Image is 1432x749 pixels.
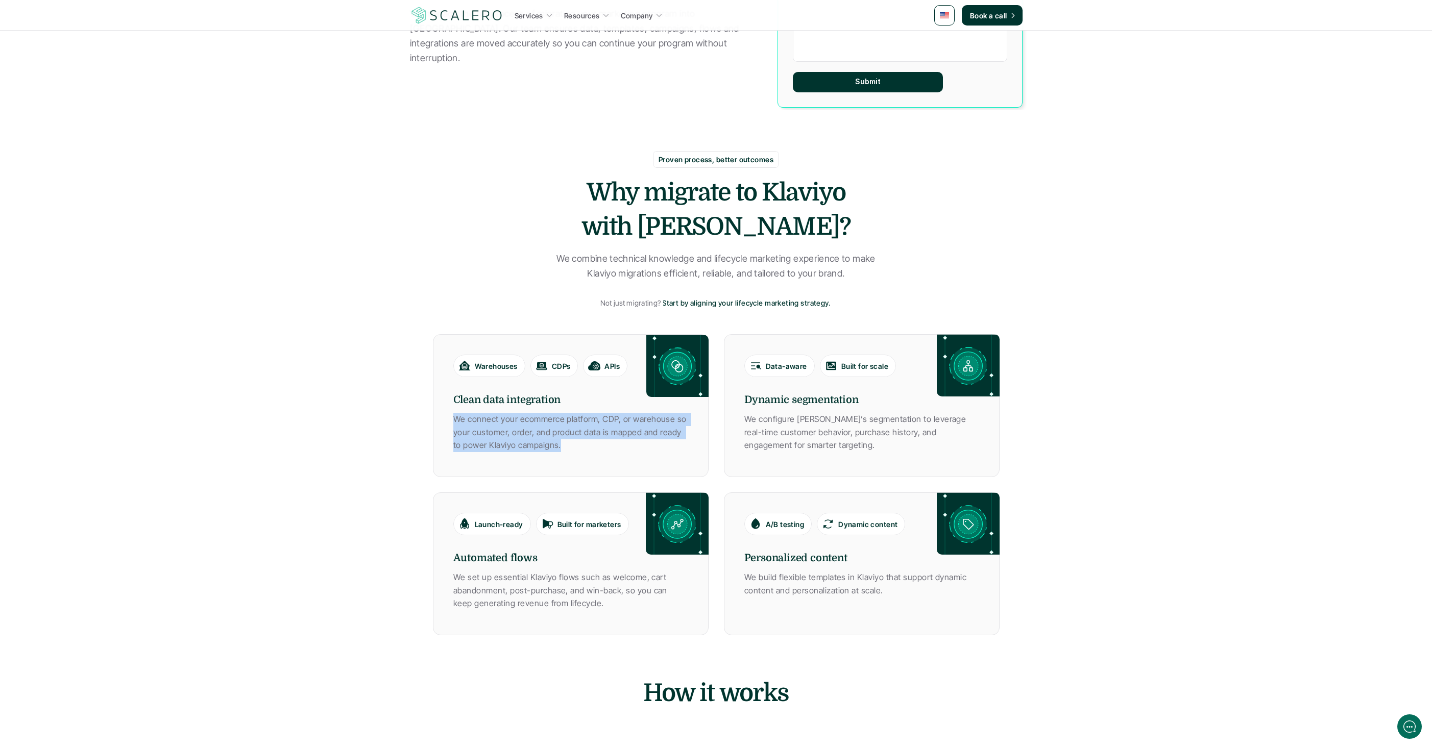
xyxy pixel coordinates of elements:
[970,10,1007,21] p: Book a call
[453,413,688,452] p: We connect your ecommerce platform, CDP, or warehouse so your customer, order, and product data i...
[453,571,688,610] p: We set up essential Klaviyo flows such as welcome, cart abandonment, post-purchase, and win-back,...
[66,141,123,149] span: New conversation
[1397,714,1422,739] iframe: gist-messenger-bubble-iframe
[855,78,881,86] p: Submit
[659,154,773,165] p: Proven process, better outcomes
[766,361,807,371] p: Data-aware
[563,176,869,244] h2: Why migrate to Klaviyo with [PERSON_NAME]?
[621,10,653,21] p: Company
[557,519,621,530] p: Built for marketers
[662,297,833,308] a: Start by aligning your lifecycle marketing strategy.
[15,49,189,66] h1: Hi! Welcome to Scalero.
[410,6,504,24] a: Scalero company logo
[564,10,600,21] p: Resources
[841,361,888,371] p: Built for scale
[550,252,882,281] p: We combine technical knowledge and lifecycle marketing experience to make Klaviyo migrations effi...
[793,72,943,92] button: Submit
[838,519,897,530] p: Dynamic content
[744,413,979,452] p: We configure [PERSON_NAME]’s segmentation to leverage real-time customer behavior, purchase histo...
[475,361,518,371] p: Warehouses
[475,519,523,530] p: Launch-ready
[563,676,869,710] h2: How it works
[662,297,831,308] p: Start by aligning your lifecycle marketing strategy.
[453,392,688,408] h6: Clean data integration
[85,357,129,363] span: We run on Gist
[744,551,979,566] h6: Personalized content
[410,7,742,65] p: We manage the full process of migrating your marketing program into [GEOGRAPHIC_DATA]. Our team e...
[453,551,688,566] h6: Automated flows
[962,5,1023,26] a: Book a call
[744,571,979,597] p: We build flexible templates in Klaviyo that support dynamic content and personalization at scale.
[604,361,620,371] p: APIs
[15,68,189,117] h2: Let us know if we can help with lifecycle marketing.
[600,296,661,309] p: Not just migrating?
[410,6,504,25] img: Scalero company logo
[16,135,188,156] button: New conversation
[766,519,805,530] p: A/B testing
[515,10,543,21] p: Services
[552,361,571,371] p: CDPs
[744,392,979,408] h6: Dynamic segmentation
